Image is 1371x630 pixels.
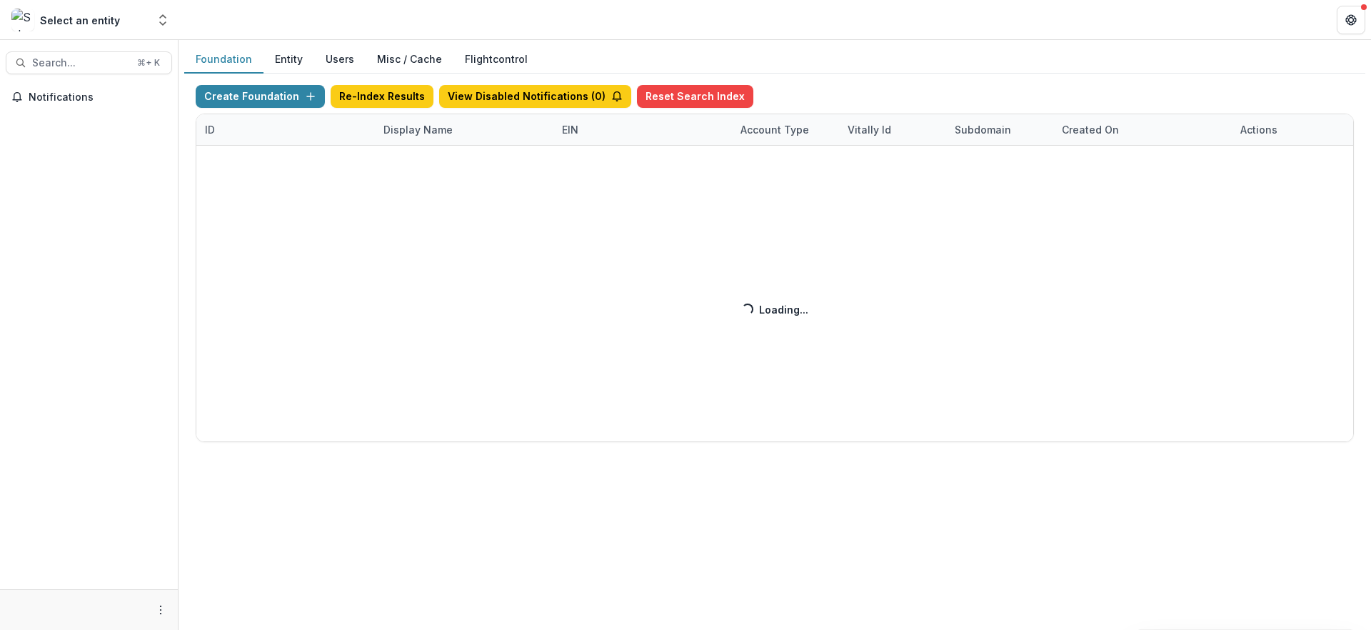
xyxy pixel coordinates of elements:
button: Notifications [6,86,172,109]
span: Notifications [29,91,166,104]
button: Search... [6,51,172,74]
img: Select an entity [11,9,34,31]
span: Search... [32,57,129,69]
a: Flightcontrol [465,51,528,66]
div: ⌘ + K [134,55,163,71]
button: Entity [263,46,314,74]
button: Misc / Cache [366,46,453,74]
button: Get Help [1337,6,1365,34]
button: Foundation [184,46,263,74]
button: More [152,601,169,619]
button: Users [314,46,366,74]
div: Select an entity [40,13,120,28]
button: Open entity switcher [153,6,173,34]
